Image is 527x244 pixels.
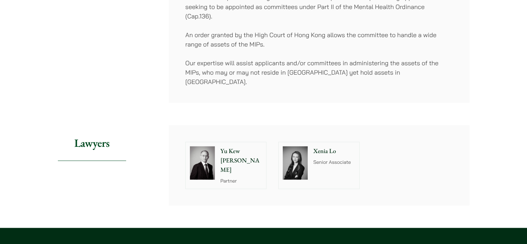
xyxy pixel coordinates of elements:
[278,142,360,189] a: Xenia Lo Senior Associate
[313,146,355,156] p: Xenia Lo
[313,159,355,166] p: Senior Associate
[58,125,126,161] h2: Lawyers
[185,58,453,86] p: Our expertise will assist applicants and/or committees in administering the assets of the MIPs, w...
[220,177,262,185] p: Partner
[220,146,262,175] p: Yu Kew [PERSON_NAME]
[185,30,453,49] p: An order granted by the High Court of Hong Kong allows the committee to handle a wide range of as...
[185,142,267,189] a: Yu Kew [PERSON_NAME] Partner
